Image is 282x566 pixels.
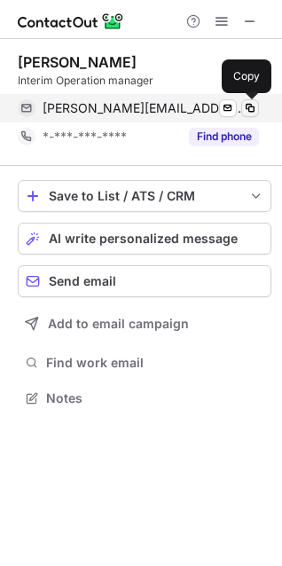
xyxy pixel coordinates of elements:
button: Reveal Button [189,128,259,145]
button: Find work email [18,350,271,375]
div: Save to List / ATS / CRM [49,189,240,203]
button: AI write personalized message [18,223,271,255]
div: Interim Operation manager [18,73,271,89]
div: [PERSON_NAME] [18,53,137,71]
button: save-profile-one-click [18,180,271,212]
span: Notes [46,390,264,406]
img: ContactOut v5.3.10 [18,11,124,32]
span: Add to email campaign [48,317,189,331]
button: Notes [18,386,271,411]
span: AI write personalized message [49,232,238,246]
span: [PERSON_NAME][EMAIL_ADDRESS][PERSON_NAME][DOMAIN_NAME] [43,100,246,116]
span: Find work email [46,355,264,371]
button: Send email [18,265,271,297]
span: Send email [49,274,116,288]
button: Add to email campaign [18,308,271,340]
